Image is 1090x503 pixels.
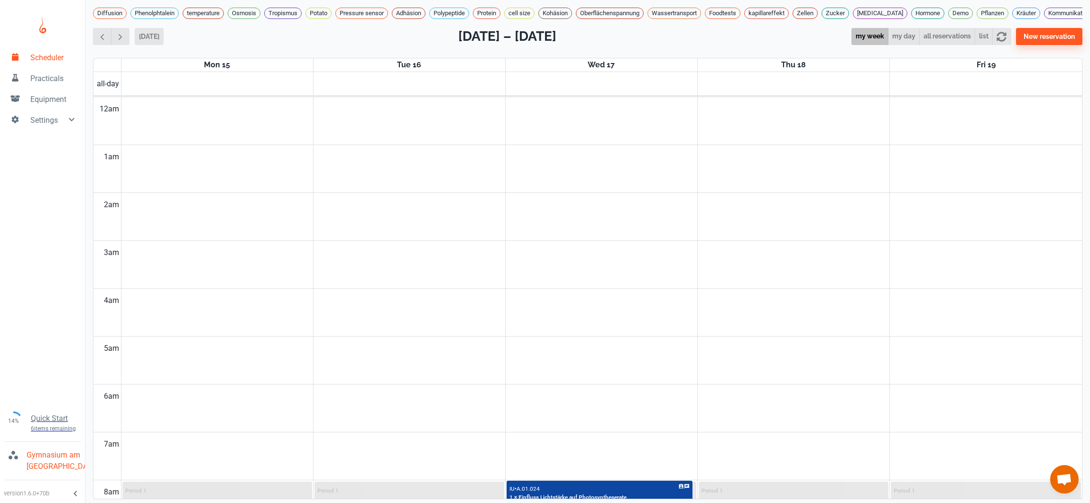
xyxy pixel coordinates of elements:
[265,9,301,18] span: Tropismus
[102,193,121,217] div: 2am
[992,28,1011,46] button: refresh
[977,8,1008,19] div: Pflanzen
[705,9,740,18] span: Foodtests
[975,28,993,46] button: list
[93,28,111,46] button: Previous week
[429,8,469,19] div: Polypeptide
[102,241,121,265] div: 3am
[509,494,627,502] p: 1 × Einfluss Lichtstärke auf Photosyntheserate
[95,78,121,90] span: all-day
[102,145,121,169] div: 1am
[793,8,818,19] div: Zellen
[202,58,232,72] a: September 15, 2025
[130,8,179,19] div: Phenolphtalein
[822,8,849,19] div: Zucker
[793,9,817,18] span: Zellen
[911,8,944,19] div: Hormone
[745,9,788,18] span: kapillareffekt
[317,487,339,494] p: Period 1
[517,485,540,492] p: A.01.024
[919,28,975,46] button: all reservations
[111,28,129,46] button: Next week
[851,28,888,46] button: my week
[264,8,302,19] div: Tropismus
[93,9,126,18] span: Diffusion
[183,8,224,19] div: temperature
[305,8,332,19] div: Potato
[102,289,121,312] div: 4am
[705,8,740,19] div: Foodtests
[102,337,121,360] div: 5am
[576,8,644,19] div: Oberflächenspannung
[975,58,998,72] a: September 19, 2025
[505,9,534,18] span: cell size
[853,9,907,18] span: [MEDICAL_DATA]
[912,9,944,18] span: Hormone
[306,9,331,18] span: Potato
[131,9,178,18] span: Phenolphtalein
[647,8,701,19] div: Wassertransport
[392,8,425,19] div: Adhäsion
[125,487,147,494] p: Period 1
[228,9,260,18] span: Osmosis
[473,8,500,19] div: Protein
[509,485,517,492] p: IU •
[888,28,920,46] button: my day
[894,487,915,494] p: Period 1
[853,8,907,19] div: [MEDICAL_DATA]
[504,8,535,19] div: cell size
[1012,8,1040,19] div: Kräuter
[539,9,572,18] span: Kohäsion
[135,28,164,45] button: [DATE]
[183,9,223,18] span: temperature
[744,8,789,19] div: kapillareffekt
[102,432,121,456] div: 7am
[779,58,808,72] a: September 18, 2025
[586,58,617,72] a: September 17, 2025
[576,9,643,18] span: Oberflächenspannung
[93,8,127,19] div: Diffusion
[949,9,972,18] span: Demo
[1016,28,1082,45] button: New reservation
[392,9,425,18] span: Adhäsion
[822,9,849,18] span: Zucker
[98,97,121,121] div: 12am
[538,8,572,19] div: Kohäsion
[430,9,469,18] span: Polypeptide
[1050,465,1079,494] div: Chat öffnen
[1013,9,1040,18] span: Kräuter
[702,487,723,494] p: Period 1
[102,384,121,408] div: 6am
[648,9,701,18] span: Wassertransport
[948,8,973,19] div: Demo
[473,9,500,18] span: Protein
[228,8,260,19] div: Osmosis
[395,58,423,72] a: September 16, 2025
[458,27,556,46] h2: [DATE] – [DATE]
[336,9,388,18] span: Pressure sensor
[335,8,388,19] div: Pressure sensor
[977,9,1008,18] span: Pflanzen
